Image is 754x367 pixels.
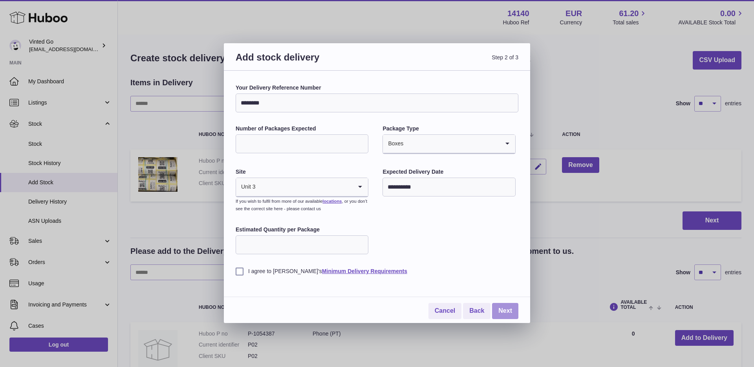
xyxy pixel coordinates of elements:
[383,135,515,154] div: Search for option
[382,168,515,176] label: Expected Delivery Date
[256,178,353,196] input: Search for option
[236,268,518,275] label: I agree to [PERSON_NAME]'s
[383,135,404,153] span: Boxes
[463,303,490,319] a: Back
[236,125,368,132] label: Number of Packages Expected
[377,51,518,73] span: Step 2 of 3
[236,51,377,73] h3: Add stock delivery
[236,199,367,211] small: If you wish to fulfil from more of our available , or you don’t see the correct site here - pleas...
[428,303,461,319] a: Cancel
[322,199,342,204] a: locations
[236,226,368,233] label: Estimated Quantity per Package
[322,268,407,274] a: Minimum Delivery Requirements
[236,84,518,92] label: Your Delivery Reference Number
[382,125,515,132] label: Package Type
[236,168,368,176] label: Site
[236,178,368,197] div: Search for option
[236,178,256,196] span: Unit 3
[404,135,499,153] input: Search for option
[492,303,518,319] a: Next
